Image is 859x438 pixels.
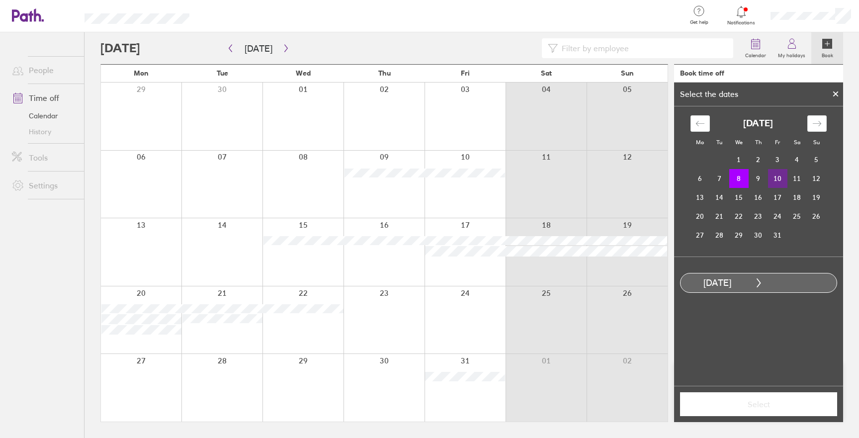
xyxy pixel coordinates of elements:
[378,69,391,77] span: Thu
[811,32,843,64] a: Book
[4,148,84,168] a: Tools
[729,188,749,207] td: Choose Wednesday, October 15, 2025 as your check-out date. It’s available.
[296,69,311,77] span: Wed
[772,50,811,59] label: My holidays
[725,20,758,26] span: Notifications
[690,188,710,207] td: Choose Monday, October 13, 2025 as your check-out date. It’s available.
[787,169,807,188] td: Choose Saturday, October 11, 2025 as your check-out date. It’s available.
[690,226,710,245] td: Choose Monday, October 27, 2025 as your check-out date. It’s available.
[807,150,826,169] td: Choose Sunday, October 5, 2025 as your check-out date. It’s available.
[680,69,724,77] div: Book time off
[4,88,84,108] a: Time off
[735,139,743,146] small: We
[749,169,768,188] td: Choose Thursday, October 9, 2025 as your check-out date. It’s available.
[749,188,768,207] td: Choose Thursday, October 16, 2025 as your check-out date. It’s available.
[749,226,768,245] td: Choose Thursday, October 30, 2025 as your check-out date. It’s available.
[749,150,768,169] td: Choose Thursday, October 2, 2025 as your check-out date. It’s available.
[768,188,787,207] td: Choose Friday, October 17, 2025 as your check-out date. It’s available.
[807,207,826,226] td: Choose Sunday, October 26, 2025 as your check-out date. It’s available.
[541,69,552,77] span: Sat
[768,150,787,169] td: Choose Friday, October 3, 2025 as your check-out date. It’s available.
[743,118,773,129] strong: [DATE]
[729,226,749,245] td: Choose Wednesday, October 29, 2025 as your check-out date. It’s available.
[768,207,787,226] td: Choose Friday, October 24, 2025 as your check-out date. It’s available.
[807,169,826,188] td: Choose Sunday, October 12, 2025 as your check-out date. It’s available.
[4,124,84,140] a: History
[674,89,744,98] div: Select the dates
[696,139,704,146] small: Mo
[680,106,838,257] div: Calendar
[816,50,839,59] label: Book
[134,69,149,77] span: Mon
[461,69,470,77] span: Fri
[787,207,807,226] td: Choose Saturday, October 25, 2025 as your check-out date. It’s available.
[813,139,820,146] small: Su
[710,226,729,245] td: Choose Tuesday, October 28, 2025 as your check-out date. It’s available.
[729,150,749,169] td: Choose Wednesday, October 1, 2025 as your check-out date. It’s available.
[621,69,634,77] span: Sun
[4,108,84,124] a: Calendar
[749,207,768,226] td: Choose Thursday, October 23, 2025 as your check-out date. It’s available.
[729,169,749,188] td: Selected as start date. Wednesday, October 8, 2025
[690,207,710,226] td: Choose Monday, October 20, 2025 as your check-out date. It’s available.
[4,175,84,195] a: Settings
[768,169,787,188] td: Choose Friday, October 10, 2025 as your check-out date. It’s available.
[794,139,800,146] small: Sa
[729,207,749,226] td: Choose Wednesday, October 22, 2025 as your check-out date. It’s available.
[739,32,772,64] a: Calendar
[217,69,228,77] span: Tue
[690,115,710,132] div: Move backward to switch to the previous month.
[4,60,84,80] a: People
[687,400,830,409] span: Select
[772,32,811,64] a: My holidays
[710,188,729,207] td: Choose Tuesday, October 14, 2025 as your check-out date. It’s available.
[680,392,837,416] button: Select
[739,50,772,59] label: Calendar
[775,139,780,146] small: Fr
[787,188,807,207] td: Choose Saturday, October 18, 2025 as your check-out date. It’s available.
[787,150,807,169] td: Choose Saturday, October 4, 2025 as your check-out date. It’s available.
[683,19,715,25] span: Get help
[237,40,280,57] button: [DATE]
[558,39,728,58] input: Filter by employee
[710,169,729,188] td: Choose Tuesday, October 7, 2025 as your check-out date. It’s available.
[725,5,758,26] a: Notifications
[807,115,827,132] div: Move forward to switch to the next month.
[755,139,762,146] small: Th
[807,188,826,207] td: Choose Sunday, October 19, 2025 as your check-out date. It’s available.
[690,169,710,188] td: Choose Monday, October 6, 2025 as your check-out date. It’s available.
[716,139,722,146] small: Tu
[710,207,729,226] td: Choose Tuesday, October 21, 2025 as your check-out date. It’s available.
[681,278,754,288] div: [DATE]
[768,226,787,245] td: Choose Friday, October 31, 2025 as your check-out date. It’s available.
